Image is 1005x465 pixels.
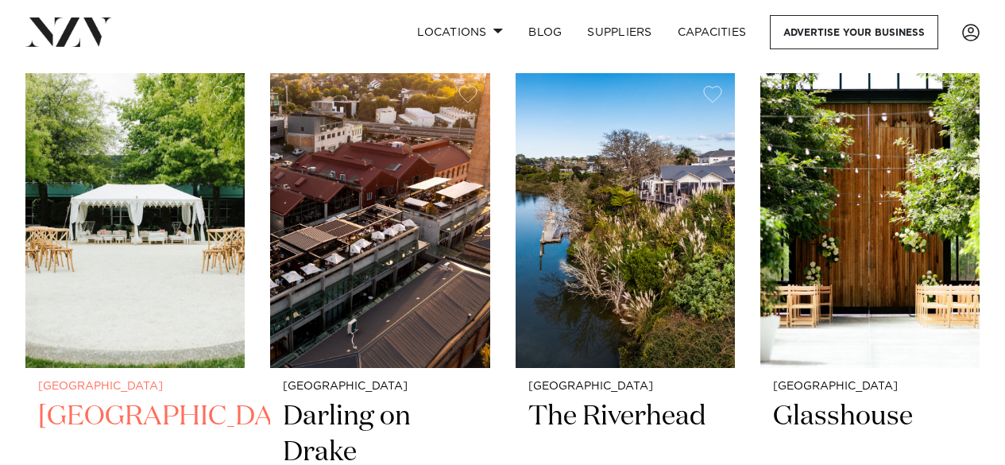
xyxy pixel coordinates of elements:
a: BLOG [516,15,574,49]
a: Locations [404,15,516,49]
small: [GEOGRAPHIC_DATA] [38,381,232,393]
img: nzv-logo.png [25,17,112,46]
small: [GEOGRAPHIC_DATA] [528,381,722,393]
a: Capacities [665,15,760,49]
a: Advertise your business [770,15,938,49]
small: [GEOGRAPHIC_DATA] [773,381,967,393]
small: [GEOGRAPHIC_DATA] [283,381,477,393]
img: Aerial view of Darling on Drake [270,73,489,368]
a: SUPPLIERS [574,15,664,49]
